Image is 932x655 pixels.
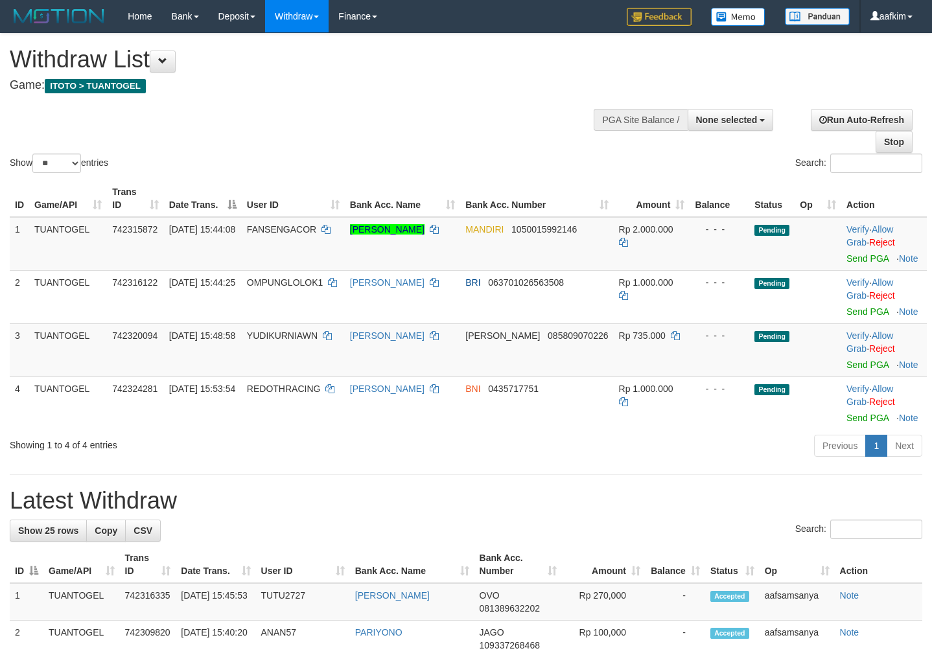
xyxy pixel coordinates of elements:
[711,8,765,26] img: Button%20Memo.svg
[754,331,789,342] span: Pending
[242,180,345,217] th: User ID: activate to sort column ascending
[112,330,157,341] span: 742320094
[899,413,918,423] a: Note
[10,323,29,376] td: 3
[465,384,480,394] span: BNI
[846,224,869,235] a: Verify
[754,225,789,236] span: Pending
[10,180,29,217] th: ID
[846,253,889,264] a: Send PGA
[120,583,176,621] td: 742316335
[754,384,789,395] span: Pending
[345,180,460,217] th: Bank Acc. Name: activate to sort column ascending
[710,628,749,639] span: Accepted
[627,8,692,26] img: Feedback.jpg
[548,330,608,341] span: Copy 085809070226 to clipboard
[619,224,673,235] span: Rp 2.000.000
[830,520,922,539] input: Search:
[865,435,887,457] a: 1
[695,382,744,395] div: - - -
[465,330,540,341] span: [PERSON_NAME]
[355,590,430,601] a: [PERSON_NAME]
[169,224,235,235] span: [DATE] 15:44:08
[846,330,893,354] a: Allow Grab
[480,627,504,638] span: JAGO
[247,384,321,394] span: REDOTHRACING
[480,603,540,614] span: Copy 081389632202 to clipboard
[795,520,922,539] label: Search:
[899,253,918,264] a: Note
[760,546,835,583] th: Op: activate to sort column ascending
[29,180,107,217] th: Game/API: activate to sort column ascending
[846,224,893,247] a: Allow Grab
[18,525,78,536] span: Show 25 rows
[754,278,789,289] span: Pending
[835,546,922,583] th: Action
[846,277,893,301] a: Allow Grab
[480,590,500,601] span: OVO
[10,270,29,323] td: 2
[10,433,379,452] div: Showing 1 to 4 of 4 entries
[350,224,425,235] a: [PERSON_NAME]
[134,525,152,536] span: CSV
[795,154,922,173] label: Search:
[488,277,564,288] span: Copy 063701026563508 to clipboard
[355,627,402,638] a: PARIYONO
[256,583,350,621] td: TUTU2727
[846,384,893,407] span: ·
[43,546,120,583] th: Game/API: activate to sort column ascending
[710,591,749,602] span: Accepted
[841,180,927,217] th: Action
[86,520,126,542] a: Copy
[169,330,235,341] span: [DATE] 15:48:58
[846,277,893,301] span: ·
[695,276,744,289] div: - - -
[688,109,774,131] button: None selected
[112,277,157,288] span: 742316122
[32,154,81,173] select: Showentries
[45,79,146,93] span: ITOTO > TUANTOGEL
[43,583,120,621] td: TUANTOGEL
[846,330,869,341] a: Verify
[811,109,913,131] a: Run Auto-Refresh
[846,413,889,423] a: Send PGA
[795,180,841,217] th: Op: activate to sort column ascending
[846,330,893,354] span: ·
[120,546,176,583] th: Trans ID: activate to sort column ascending
[695,223,744,236] div: - - -
[465,224,504,235] span: MANDIRI
[10,6,108,26] img: MOTION_logo.png
[869,237,895,247] a: Reject
[830,154,922,173] input: Search:
[841,270,927,323] td: · ·
[619,277,673,288] span: Rp 1.000.000
[899,360,918,370] a: Note
[256,546,350,583] th: User ID: activate to sort column ascending
[10,546,43,583] th: ID: activate to sort column descending
[29,217,107,271] td: TUANTOGEL
[846,306,889,317] a: Send PGA
[840,590,859,601] a: Note
[876,131,913,153] a: Stop
[841,217,927,271] td: · ·
[176,583,255,621] td: [DATE] 15:45:53
[840,627,859,638] a: Note
[169,277,235,288] span: [DATE] 15:44:25
[10,47,609,73] h1: Withdraw List
[488,384,539,394] span: Copy 0435717751 to clipboard
[350,546,474,583] th: Bank Acc. Name: activate to sort column ascending
[814,435,866,457] a: Previous
[749,180,795,217] th: Status
[619,330,666,341] span: Rp 735.000
[176,546,255,583] th: Date Trans.: activate to sort column ascending
[841,323,927,376] td: · ·
[460,180,613,217] th: Bank Acc. Number: activate to sort column ascending
[614,180,690,217] th: Amount: activate to sort column ascending
[887,435,922,457] a: Next
[696,115,758,125] span: None selected
[29,323,107,376] td: TUANTOGEL
[29,270,107,323] td: TUANTOGEL
[10,79,609,92] h4: Game:
[869,343,895,354] a: Reject
[562,546,646,583] th: Amount: activate to sort column ascending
